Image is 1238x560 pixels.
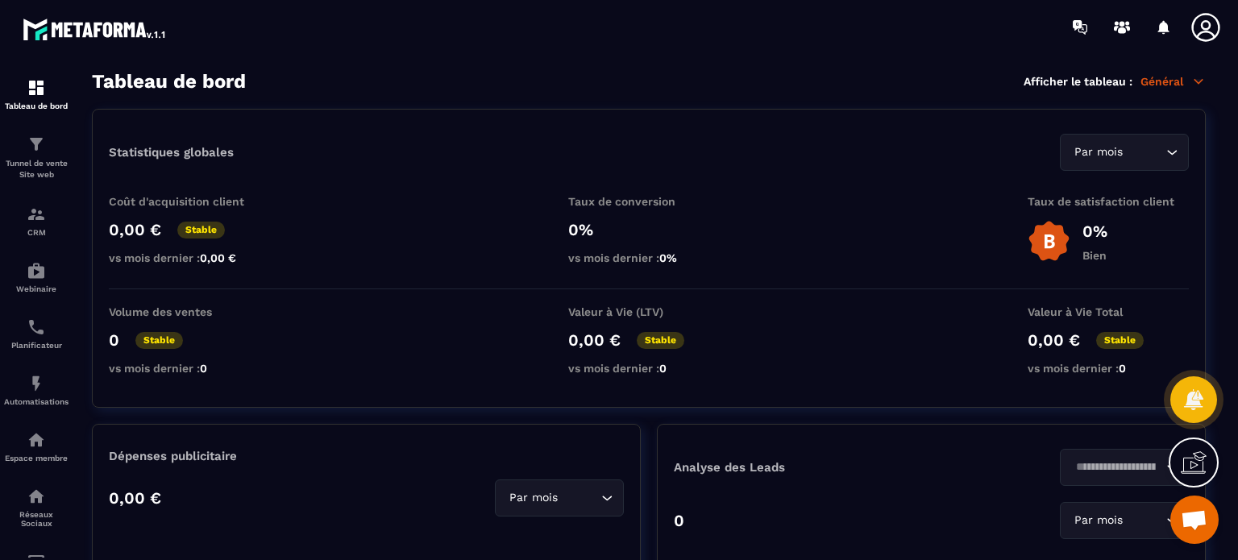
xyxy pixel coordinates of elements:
[4,228,69,237] p: CRM
[1060,134,1189,171] div: Search for option
[1170,496,1219,544] div: Ouvrir le chat
[4,249,69,305] a: automationsautomationsWebinaire
[135,332,183,349] p: Stable
[659,362,667,375] span: 0
[1070,143,1126,161] span: Par mois
[4,454,69,463] p: Espace membre
[4,66,69,122] a: formationformationTableau de bord
[92,70,246,93] h3: Tableau de bord
[23,15,168,44] img: logo
[27,261,46,280] img: automations
[109,195,270,208] p: Coût d'acquisition client
[659,251,677,264] span: 0%
[1060,502,1189,539] div: Search for option
[109,145,234,160] p: Statistiques globales
[109,251,270,264] p: vs mois dernier :
[4,475,69,540] a: social-networksocial-networkRéseaux Sociaux
[1028,195,1189,208] p: Taux de satisfaction client
[1028,330,1080,350] p: 0,00 €
[1140,74,1206,89] p: Général
[568,251,729,264] p: vs mois dernier :
[27,205,46,224] img: formation
[1119,362,1126,375] span: 0
[4,341,69,350] p: Planificateur
[1070,458,1162,476] input: Search for option
[4,102,69,110] p: Tableau de bord
[568,330,621,350] p: 0,00 €
[177,222,225,239] p: Stable
[109,362,270,375] p: vs mois dernier :
[109,220,161,239] p: 0,00 €
[27,374,46,393] img: automations
[1126,512,1162,529] input: Search for option
[1070,512,1126,529] span: Par mois
[495,479,624,516] div: Search for option
[200,362,207,375] span: 0
[561,489,597,507] input: Search for option
[1082,249,1107,262] p: Bien
[1060,449,1189,486] div: Search for option
[1024,75,1132,88] p: Afficher le tableau :
[568,305,729,318] p: Valeur à Vie (LTV)
[27,487,46,506] img: social-network
[27,430,46,450] img: automations
[4,284,69,293] p: Webinaire
[1028,220,1070,263] img: b-badge-o.b3b20ee6.svg
[27,135,46,154] img: formation
[4,418,69,475] a: automationsautomationsEspace membre
[568,220,729,239] p: 0%
[674,460,932,475] p: Analyse des Leads
[568,362,729,375] p: vs mois dernier :
[4,510,69,528] p: Réseaux Sociaux
[568,195,729,208] p: Taux de conversion
[27,78,46,97] img: formation
[200,251,236,264] span: 0,00 €
[1126,143,1162,161] input: Search for option
[505,489,561,507] span: Par mois
[109,330,119,350] p: 0
[1028,305,1189,318] p: Valeur à Vie Total
[4,158,69,180] p: Tunnel de vente Site web
[4,193,69,249] a: formationformationCRM
[4,122,69,193] a: formationformationTunnel de vente Site web
[1082,222,1107,241] p: 0%
[4,397,69,406] p: Automatisations
[109,488,161,508] p: 0,00 €
[109,449,624,463] p: Dépenses publicitaire
[637,332,684,349] p: Stable
[1096,332,1144,349] p: Stable
[1028,362,1189,375] p: vs mois dernier :
[4,362,69,418] a: automationsautomationsAutomatisations
[4,305,69,362] a: schedulerschedulerPlanificateur
[674,511,684,530] p: 0
[109,305,270,318] p: Volume des ventes
[27,317,46,337] img: scheduler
